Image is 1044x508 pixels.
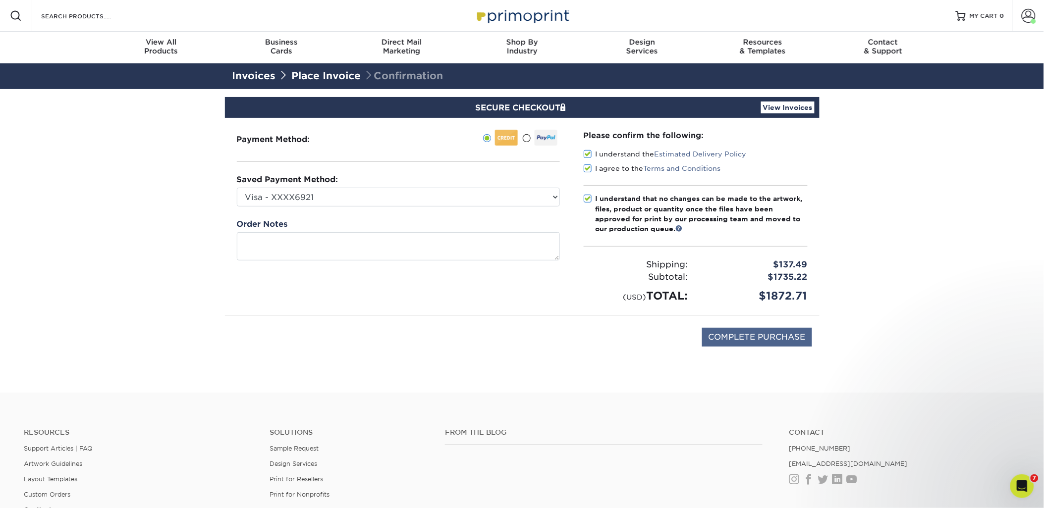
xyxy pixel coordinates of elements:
div: Products [101,38,221,55]
iframe: Google Customer Reviews [2,478,84,505]
a: Print for Resellers [270,475,323,483]
a: Resources& Templates [703,32,823,63]
a: Terms and Conditions [644,164,721,172]
div: Shipping: [576,258,696,271]
a: Contact& Support [823,32,943,63]
span: Shop By [462,38,582,47]
label: I understand the [584,149,747,159]
span: Design [582,38,703,47]
input: SEARCH PRODUCTS..... [40,10,137,22]
div: $1872.71 [696,288,815,304]
div: Cards [221,38,341,55]
a: Sample Request [270,445,319,452]
span: Business [221,38,341,47]
label: I agree to the [584,163,721,173]
h4: From the Blog [445,428,763,437]
small: (USD) [623,293,647,301]
div: & Support [823,38,943,55]
div: Services [582,38,703,55]
a: DesignServices [582,32,703,63]
a: Print for Nonprofits [270,491,330,498]
div: Subtotal: [576,271,696,284]
a: Design Services [270,460,317,467]
span: 7 [1031,474,1039,482]
img: DigiCert Secured Site Seal [232,328,282,357]
a: Place Invoice [292,70,361,82]
a: [PHONE_NUMBER] [789,445,851,452]
h3: Payment Method: [237,135,334,144]
span: Confirmation [364,70,443,82]
input: COMPLETE PURCHASE [702,328,812,347]
span: 0 [1000,12,1004,19]
a: Layout Templates [24,475,77,483]
img: Primoprint [473,5,572,26]
span: View All [101,38,221,47]
label: Order Notes [237,218,288,230]
a: BusinessCards [221,32,341,63]
a: View AllProducts [101,32,221,63]
a: Contact [789,428,1020,437]
span: Direct Mail [341,38,462,47]
div: & Templates [703,38,823,55]
h4: Resources [24,428,255,437]
a: Direct MailMarketing [341,32,462,63]
div: Marketing [341,38,462,55]
div: TOTAL: [576,288,696,304]
a: Invoices [232,70,276,82]
label: Saved Payment Method: [237,174,338,186]
div: Please confirm the following: [584,130,808,141]
div: Industry [462,38,582,55]
span: Contact [823,38,943,47]
span: SECURE CHECKOUT [476,103,569,112]
span: Resources [703,38,823,47]
div: $1735.22 [696,271,815,284]
iframe: Intercom live chat [1010,474,1034,498]
a: Shop ByIndustry [462,32,582,63]
a: Estimated Delivery Policy [655,150,747,158]
a: Artwork Guidelines [24,460,82,467]
a: Support Articles | FAQ [24,445,93,452]
h4: Solutions [270,428,430,437]
a: View Invoices [761,102,815,113]
span: MY CART [970,12,998,20]
div: I understand that no changes can be made to the artwork, files, product or quantity once the file... [596,194,808,234]
div: $137.49 [696,258,815,271]
a: [EMAIL_ADDRESS][DOMAIN_NAME] [789,460,908,467]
